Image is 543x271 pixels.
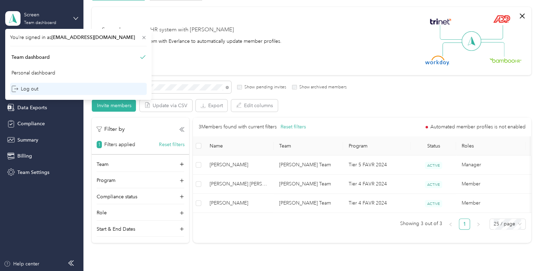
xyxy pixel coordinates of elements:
span: Compliance [17,120,45,127]
p: Start & End Dates [97,225,135,233]
span: Showing 3 out of 3 [400,218,442,229]
td: Jose L. Jr Sostre [204,175,274,194]
th: Status [411,136,456,156]
td: Member [456,175,526,194]
img: Line Right Up [479,25,503,40]
button: Reset filters [159,141,184,148]
label: Show pending invites [242,84,286,90]
button: right [473,218,484,230]
span: left [448,222,453,226]
img: ADP [493,15,510,23]
p: Filter by [97,125,125,134]
td: Ryan Huck's Team [274,175,343,194]
label: Show archived members [297,84,347,90]
img: Line Left Down [442,42,467,56]
button: Update via CSV [140,99,192,112]
iframe: Everlance-gr Chat Button Frame [504,232,543,271]
span: Name [210,143,268,149]
td: Tier 4 FAVR 2024 [343,194,411,213]
div: Team dashboard [11,54,50,61]
div: Securely sync your HR system with [PERSON_NAME] [102,26,234,34]
span: [PERSON_NAME] [210,161,268,169]
li: 1 [459,218,470,230]
button: Edit columns [231,99,278,112]
span: right [476,222,480,226]
button: left [445,218,456,230]
span: [PERSON_NAME] [PERSON_NAME] [210,180,268,188]
p: Compliance status [97,193,137,200]
p: 3 Members found with current filters [198,123,277,131]
button: Help center [4,260,39,268]
span: Team Settings [17,169,49,176]
th: Team [274,136,343,156]
div: Team dashboard [24,21,56,25]
button: Export [196,99,227,112]
span: 25 / page [494,219,521,229]
li: Previous Page [445,218,456,230]
img: Line Right Down [480,42,504,57]
th: Name [204,136,274,156]
span: 1 [97,141,102,148]
span: Billing [17,152,32,160]
span: You’re signed in as [10,34,147,41]
div: Personal dashboard [11,69,55,77]
img: Trinet [428,17,453,26]
div: Screen [24,11,67,18]
span: ACTIVE [425,162,442,169]
td: Joe Hirsch's Team [274,156,343,175]
button: Invite members [92,99,136,112]
img: Workday [425,56,449,65]
li: Next Page [473,218,484,230]
p: Filters applied [104,141,135,148]
p: Role [97,209,107,216]
td: Jose E. Perez [204,194,274,213]
div: Integrate your HR system with Everlance to automatically update member profiles. [102,38,281,45]
div: Page Size [489,218,526,230]
p: Program [97,177,115,184]
p: Team [97,161,108,168]
td: Manager [456,156,526,175]
td: Tier 4 FAVR 2024 [343,175,411,194]
a: 1 [459,219,470,229]
span: ACTIVE [425,200,442,207]
span: Automated member profiles is not enabled [430,125,526,129]
span: ACTIVE [425,181,442,188]
td: Member [456,194,526,213]
span: [PERSON_NAME] [210,199,268,207]
span: [EMAIL_ADDRESS][DOMAIN_NAME] [51,34,135,40]
div: Log out [11,85,38,93]
td: Joseph R. Hirsch [204,156,274,175]
span: Data Exports [17,104,47,111]
th: Program [343,136,411,156]
th: Roles [456,136,526,156]
button: Reset filters [280,123,306,131]
img: Line Left Up [440,25,464,40]
td: Joe Hirsch's Team [274,194,343,213]
span: Summary [17,136,38,144]
td: Tier 5 FAVR 2024 [343,156,411,175]
img: BambooHR [489,58,521,63]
